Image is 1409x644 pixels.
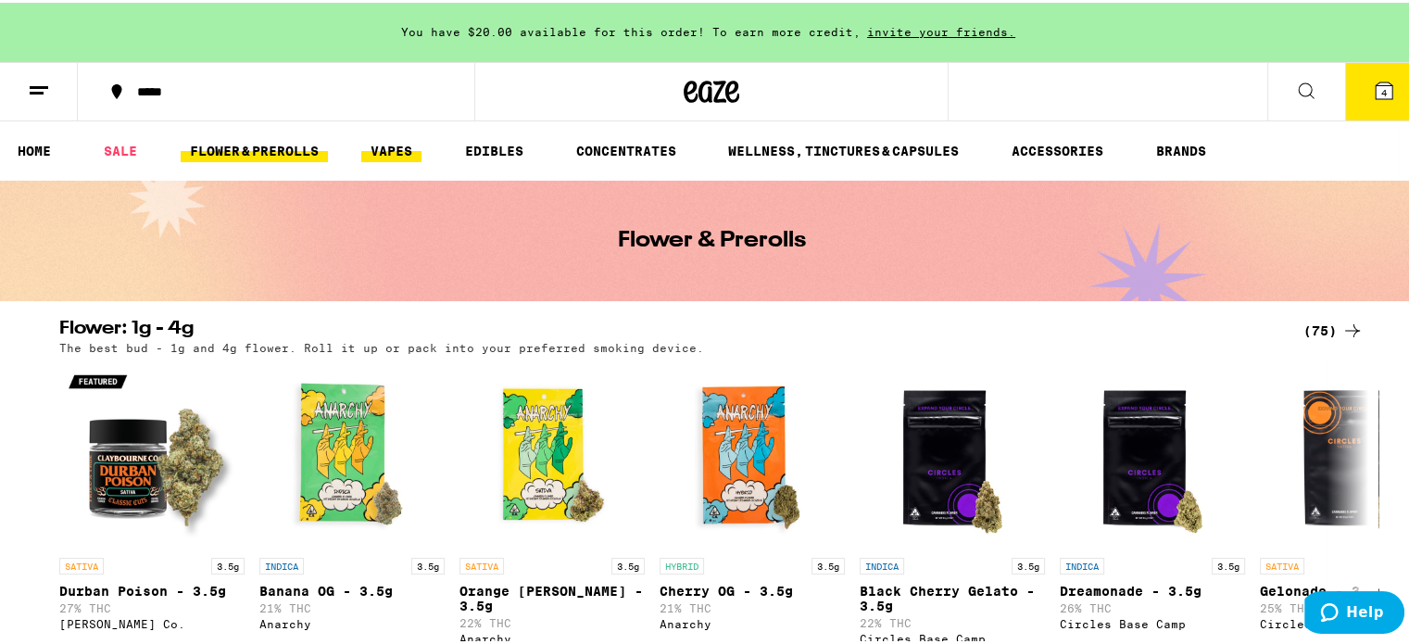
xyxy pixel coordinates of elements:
a: SALE [94,137,146,159]
div: Anarchy [459,630,645,642]
p: HYBRID [660,555,704,572]
button: BRANDS [1147,137,1215,159]
a: HOME [8,137,60,159]
p: Durban Poison - 3.5g [59,581,245,596]
p: SATIVA [459,555,504,572]
p: SATIVA [59,555,104,572]
p: 21% THC [259,600,445,612]
iframe: Opens a widget where you can find more information [1304,588,1404,635]
div: Circles Base Camp [1060,615,1245,627]
p: Orange [PERSON_NAME] - 3.5g [459,581,645,611]
h2: Flower: 1g - 4g [59,317,1273,339]
p: INDICA [1060,555,1104,572]
p: 3.5g [811,555,845,572]
img: Anarchy - Banana OG - 3.5g [259,360,445,546]
span: invite your friends. [861,23,1022,35]
img: Circles Base Camp - Dreamonade - 3.5g [1060,360,1245,546]
a: VAPES [361,137,421,159]
a: EDIBLES [456,137,533,159]
p: 3.5g [411,555,445,572]
img: Anarchy - Cherry OG - 3.5g [660,360,845,546]
p: The best bud - 1g and 4g flower. Roll it up or pack into your preferred smoking device. [59,339,704,351]
p: 3.5g [1212,555,1245,572]
p: 3.5g [1012,555,1045,572]
p: 22% THC [860,614,1045,626]
p: 3.5g [611,555,645,572]
p: Dreamonade - 3.5g [1060,581,1245,596]
p: SATIVA [1260,555,1304,572]
p: 26% THC [1060,600,1245,612]
div: Anarchy [259,615,445,627]
p: INDICA [860,555,904,572]
p: 22% THC [459,614,645,626]
a: ACCESSORIES [1002,137,1113,159]
p: 21% THC [660,600,845,612]
img: Anarchy - Orange Runtz - 3.5g [459,360,645,546]
img: Claybourne Co. - Durban Poison - 3.5g [59,360,245,546]
p: INDICA [259,555,304,572]
p: Cherry OG - 3.5g [660,581,845,596]
p: 27% THC [59,600,245,612]
a: (75) [1303,317,1364,339]
p: Black Cherry Gelato - 3.5g [860,581,1045,611]
a: CONCENTRATES [567,137,686,159]
p: Banana OG - 3.5g [259,581,445,596]
a: FLOWER & PREROLLS [181,137,328,159]
div: Circles Base Camp [860,630,1045,642]
span: 4 [1381,84,1387,95]
div: Anarchy [660,615,845,627]
p: 3.5g [211,555,245,572]
a: WELLNESS, TINCTURES & CAPSULES [719,137,968,159]
div: [PERSON_NAME] Co. [59,615,245,627]
h1: Flower & Prerolls [618,227,806,249]
img: Circles Base Camp - Black Cherry Gelato - 3.5g [860,360,1045,546]
span: You have $20.00 available for this order! To earn more credit, [401,23,861,35]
